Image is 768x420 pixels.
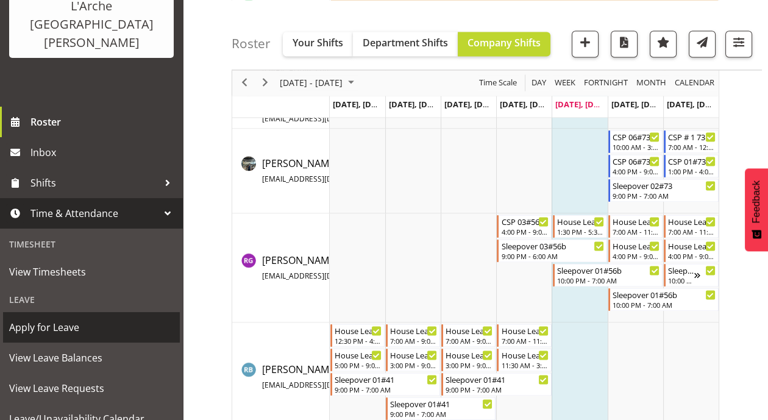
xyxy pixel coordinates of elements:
[30,204,158,222] span: Time & Attendance
[446,349,492,361] div: House Leader 03#41
[668,166,715,176] div: 1:00 PM - 4:00 PM
[668,240,715,252] div: House Leader 03#56b
[500,99,555,110] span: [DATE], [DATE]
[668,130,715,143] div: CSP # 1 73
[262,380,383,390] span: [EMAIL_ADDRESS][DOMAIN_NAME]
[664,263,718,287] div: Rob Goulton"s event - Sleepover 01#56b Begin From Sunday, August 24, 2025 at 10:00:00 PM GMT+12:0...
[611,30,638,57] button: Download a PDF of the roster according to the set date range.
[276,70,361,96] div: August 18 - 24, 2025
[3,312,180,343] a: Apply for Leave
[283,32,353,56] button: Your Shifts
[501,240,604,252] div: Sleepover 03#56b
[557,276,660,285] div: 10:00 PM - 7:00 AM
[553,76,578,91] button: Timeline Week
[689,30,716,57] button: Send a list of all shifts for the selected filtered period to all rostered employees.
[262,253,432,282] a: [PERSON_NAME][EMAIL_ADDRESS][DOMAIN_NAME]
[664,130,718,153] div: Raju Regmi"s event - CSP # 1 73 Begin From Sunday, August 24, 2025 at 7:00:00 AM GMT+12:00 Ends A...
[468,36,541,49] span: Company Shifts
[335,373,438,385] div: Sleepover 01#41
[613,191,716,201] div: 9:00 PM - 7:00 AM
[497,348,551,371] div: Robin Buch"s event - House Leader 04#41 Begin From Thursday, August 21, 2025 at 11:30:00 AM GMT+1...
[262,174,383,184] span: [EMAIL_ADDRESS][DOMAIN_NAME]
[390,409,493,419] div: 9:00 PM - 7:00 AM
[446,360,492,370] div: 3:00 PM - 9:00 PM
[668,251,715,261] div: 4:00 PM - 9:00 PM
[477,76,519,91] button: Time Scale
[668,264,694,276] div: Sleepover 01#56b
[635,76,669,91] button: Timeline Month
[501,215,548,227] div: CSP 03#56b
[262,157,432,185] span: [PERSON_NAME]
[613,215,660,227] div: House Leader 02#56b
[232,213,330,322] td: Rob Goulton resource
[353,32,458,56] button: Department Shifts
[501,227,548,237] div: 4:00 PM - 9:00 PM
[363,36,448,49] span: Department Shifts
[725,30,752,57] button: Filter Shifts
[262,113,441,124] span: [EMAIL_ADDRESS][DOMAIN_NAME][PERSON_NAME]
[390,336,437,346] div: 7:00 AM - 9:00 AM
[497,239,607,262] div: Rob Goulton"s event - Sleepover 03#56b Begin From Thursday, August 21, 2025 at 9:00:00 PM GMT+12:...
[650,30,677,57] button: Highlight an important date within the roster.
[668,142,715,152] div: 7:00 AM - 12:30 PM
[530,76,549,91] button: Timeline Day
[262,362,432,391] a: [PERSON_NAME][EMAIL_ADDRESS][DOMAIN_NAME]
[279,76,344,91] span: [DATE] - [DATE]
[613,166,660,176] div: 4:00 PM - 9:00 PM
[613,251,660,261] div: 4:00 PM - 9:00 PM
[9,263,174,281] span: View Timesheets
[557,215,604,227] div: House Leader 01#56b
[3,287,180,312] div: Leave
[441,324,496,347] div: Robin Buch"s event - House Leader 03#41 Begin From Wednesday, August 20, 2025 at 7:00:00 AM GMT+1...
[386,397,496,420] div: Robin Buch"s event - Sleepover 01#41 Begin From Tuesday, August 19, 2025 at 9:00:00 PM GMT+12:00 ...
[335,336,382,346] div: 12:30 PM - 4:30 PM
[572,30,599,57] button: Add a new shift
[3,343,180,373] a: View Leave Balances
[335,324,382,336] div: House Leader 01#41
[613,288,716,301] div: Sleepover 01#56b
[613,240,660,252] div: House Leader 02#56b
[390,324,437,336] div: House Leader 02#41
[668,227,715,237] div: 7:00 AM - 11:00 AM
[446,324,492,336] div: House Leader 03#41
[664,154,718,177] div: Raju Regmi"s event - CSP 01#73 Begin From Sunday, August 24, 2025 at 1:00:00 PM GMT+12:00 Ends At...
[664,215,718,238] div: Rob Goulton"s event - House Leader 03#56b Begin From Sunday, August 24, 2025 at 7:00:00 AM GMT+12...
[335,385,438,394] div: 9:00 PM - 7:00 AM
[441,348,496,371] div: Robin Buch"s event - House Leader 03#41 Begin From Wednesday, August 20, 2025 at 3:00:00 PM GMT+1...
[497,324,551,347] div: Robin Buch"s event - House Leader 04#41 Begin From Thursday, August 21, 2025 at 7:00:00 AM GMT+12...
[330,324,385,347] div: Robin Buch"s event - House Leader 01#41 Begin From Monday, August 18, 2025 at 12:30:00 PM GMT+12:...
[582,76,630,91] button: Fortnight
[9,349,174,367] span: View Leave Balances
[232,129,330,213] td: Raju Regmi resource
[745,168,768,251] button: Feedback - Show survey
[613,227,660,237] div: 7:00 AM - 11:00 AM
[255,70,276,96] div: next period
[613,179,716,191] div: Sleepover 02#73
[441,372,552,396] div: Robin Buch"s event - Sleepover 01#41 Begin From Wednesday, August 20, 2025 at 9:00:00 PM GMT+12:0...
[674,76,716,91] span: calendar
[335,349,382,361] div: House Leader 01#41
[335,360,382,370] div: 5:00 PM - 9:00 PM
[611,99,667,110] span: [DATE], [DATE]
[608,288,719,311] div: Rob Goulton"s event - Sleepover 01#56b Begin From Saturday, August 23, 2025 at 10:00:00 PM GMT+12...
[232,37,271,51] h4: Roster
[262,363,432,391] span: [PERSON_NAME]
[501,336,548,346] div: 7:00 AM - 11:00 AM
[751,180,762,223] span: Feedback
[613,130,660,143] div: CSP 06#73
[557,227,604,237] div: 1:30 PM - 5:30 PM
[668,215,715,227] div: House Leader 03#56b
[9,379,174,397] span: View Leave Requests
[530,76,547,91] span: Day
[555,99,611,110] span: [DATE], [DATE]
[553,263,663,287] div: Rob Goulton"s event - Sleepover 01#56b Begin From Friday, August 22, 2025 at 10:00:00 PM GMT+12:0...
[613,300,716,310] div: 10:00 PM - 7:00 AM
[30,174,158,192] span: Shifts
[390,397,493,410] div: Sleepover 01#41
[446,373,549,385] div: Sleepover 01#41
[458,32,550,56] button: Company Shifts
[501,349,548,361] div: House Leader 04#41
[390,349,437,361] div: House Leader 02#41
[613,155,660,167] div: CSP 06#73
[262,156,432,185] a: [PERSON_NAME][EMAIL_ADDRESS][DOMAIN_NAME]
